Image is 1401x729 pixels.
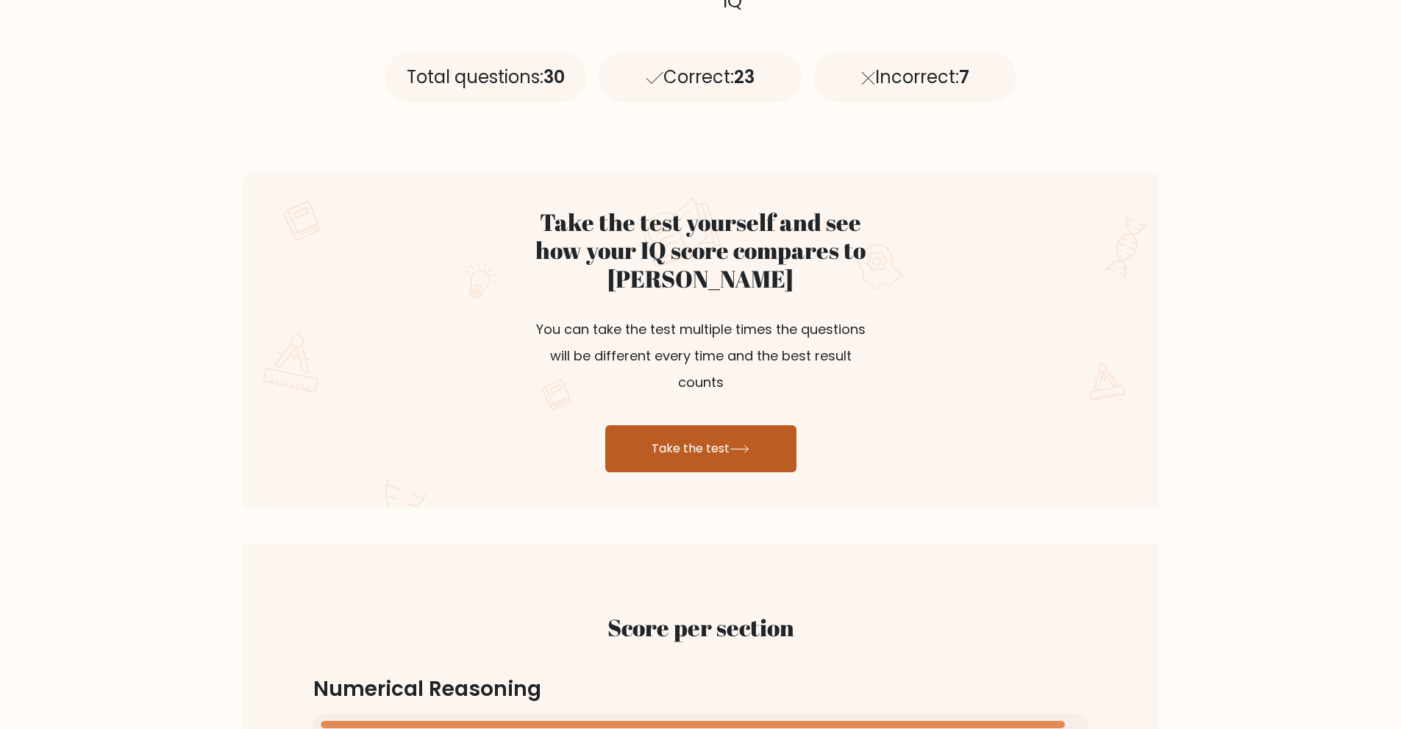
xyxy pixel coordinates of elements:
[526,299,876,413] p: You can take the test multiple times the questions will be different every time and the best resu...
[605,425,796,472] a: Take the test
[734,65,755,89] span: 23
[313,614,1088,641] h2: Score per section
[543,65,565,89] span: 30
[599,52,802,102] div: Correct:
[959,65,969,89] span: 7
[385,52,588,102] div: Total questions:
[526,208,876,293] h2: Take the test yourself and see how your IQ score compares to [PERSON_NAME]
[813,52,1016,102] div: Incorrect:
[313,677,1088,702] h3: Numerical Reasoning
